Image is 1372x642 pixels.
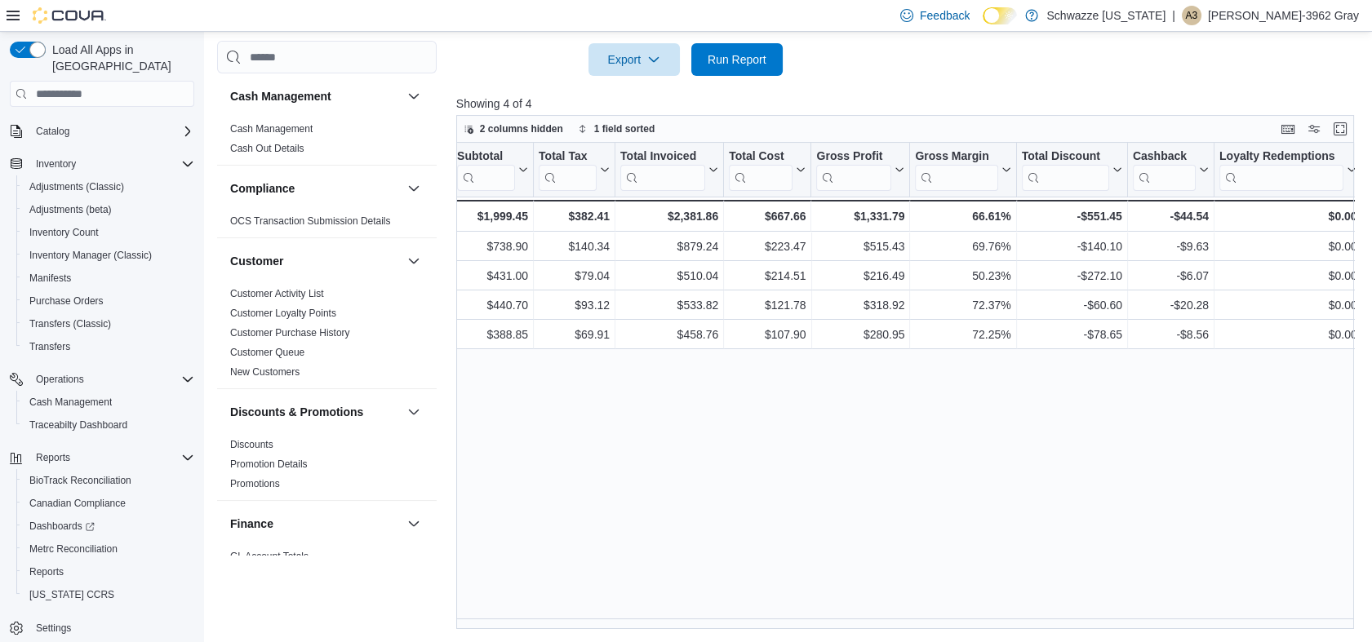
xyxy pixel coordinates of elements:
[16,335,201,358] button: Transfers
[230,307,336,320] span: Customer Loyalty Points
[1021,149,1108,165] div: Total Discount
[29,618,194,638] span: Settings
[23,585,121,604] a: [US_STATE] CCRS
[217,119,437,165] div: Cash Management
[29,448,77,467] button: Reports
[816,237,904,257] div: $515.43
[23,246,158,265] a: Inventory Manager (Classic)
[729,325,806,345] div: $107.90
[217,435,437,500] div: Discounts & Promotions
[230,478,280,489] a: Promotions
[915,296,1010,316] div: 72.37%
[23,268,78,288] a: Manifests
[620,149,705,191] div: Total Invoiced
[29,370,91,389] button: Operations
[1182,6,1201,25] div: Alfred-3962 Gray
[598,43,670,76] span: Export
[29,317,111,330] span: Transfers (Classic)
[230,88,331,104] h3: Cash Management
[230,550,309,563] span: GL Account Totals
[29,520,95,533] span: Dashboards
[816,149,891,191] div: Gross Profit
[23,585,194,604] span: Washington CCRS
[230,122,313,135] span: Cash Management
[729,267,806,286] div: $214.51
[539,206,610,226] div: $382.41
[23,516,101,536] a: Dashboards
[457,237,528,257] div: $738.90
[23,223,105,242] a: Inventory Count
[404,251,424,271] button: Customer
[36,622,71,635] span: Settings
[915,237,1010,257] div: 69.76%
[16,538,201,560] button: Metrc Reconciliation
[16,469,201,492] button: BioTrack Reconciliation
[29,448,194,467] span: Reports
[1021,149,1108,191] div: Total Discount
[23,539,194,559] span: Metrc Reconciliation
[816,296,904,316] div: $318.92
[29,565,64,578] span: Reports
[217,547,437,592] div: Finance
[816,149,904,191] button: Gross Profit
[729,296,806,316] div: $121.78
[915,149,997,191] div: Gross Margin
[29,588,114,601] span: [US_STATE] CCRS
[3,616,201,640] button: Settings
[217,211,437,237] div: Compliance
[23,291,194,311] span: Purchase Orders
[404,402,424,422] button: Discounts & Promotions
[1219,296,1357,316] div: $0.00
[23,337,77,356] a: Transfers
[230,288,324,299] a: Customer Activity List
[1208,6,1359,25] p: [PERSON_NAME]-3962 Gray
[230,458,308,470] a: Promotion Details
[36,157,76,170] span: Inventory
[29,122,76,141] button: Catalog
[3,153,201,175] button: Inventory
[23,494,132,513] a: Canadian Compliance
[404,179,424,198] button: Compliance
[29,396,112,409] span: Cash Management
[36,373,84,386] span: Operations
[1021,325,1121,345] div: -$78.65
[16,391,201,414] button: Cash Management
[29,474,131,487] span: BioTrack Reconciliation
[539,149,610,191] button: Total Tax
[457,149,528,191] button: Subtotal
[16,221,201,244] button: Inventory Count
[16,492,201,515] button: Canadian Compliance
[620,206,718,226] div: $2,381.86
[457,296,528,316] div: $440.70
[1219,149,1344,191] div: Loyalty Redemptions
[16,312,201,335] button: Transfers (Classic)
[230,326,350,339] span: Customer Purchase History
[3,120,201,143] button: Catalog
[23,314,194,334] span: Transfers (Classic)
[16,267,201,290] button: Manifests
[230,346,304,359] span: Customer Queue
[230,404,401,420] button: Discounts & Promotions
[217,284,437,388] div: Customer
[620,149,705,165] div: Total Invoiced
[23,415,194,435] span: Traceabilty Dashboard
[1133,237,1209,257] div: -$9.63
[1219,149,1344,165] div: Loyalty Redemptions
[1021,206,1121,226] div: -$551.45
[23,471,194,490] span: BioTrack Reconciliation
[404,514,424,534] button: Finance
[983,24,983,25] span: Dark Mode
[539,267,610,286] div: $79.04
[1172,6,1175,25] p: |
[230,477,280,490] span: Promotions
[29,497,126,510] span: Canadian Compliance
[23,415,134,435] a: Traceabilty Dashboard
[23,494,194,513] span: Canadian Compliance
[3,446,201,469] button: Reports
[29,122,194,141] span: Catalog
[230,365,300,379] span: New Customers
[29,154,82,174] button: Inventory
[457,149,515,165] div: Subtotal
[46,42,194,74] span: Load All Apps in [GEOGRAPHIC_DATA]
[29,418,127,432] span: Traceabilty Dashboard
